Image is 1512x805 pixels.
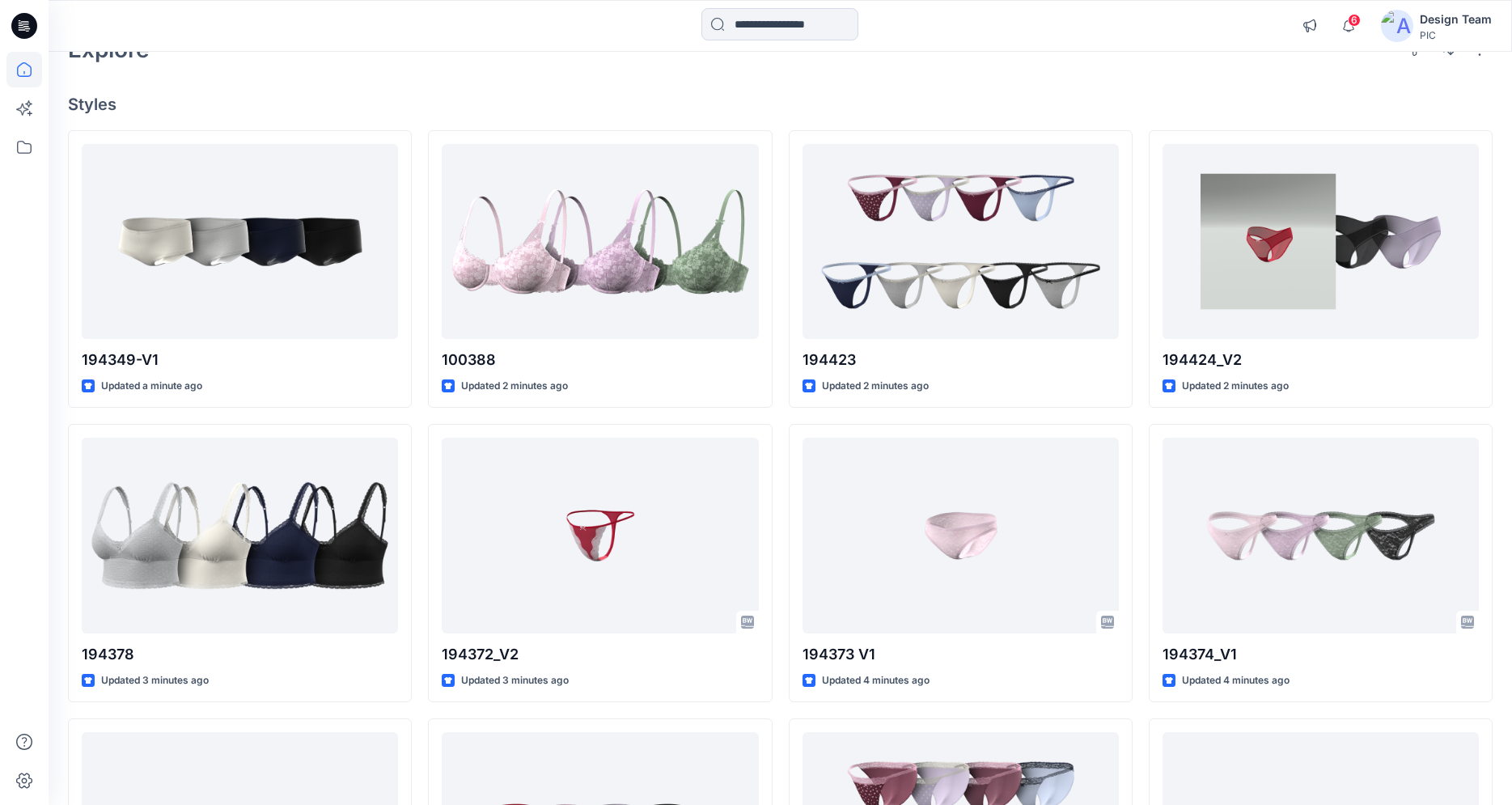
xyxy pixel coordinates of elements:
[68,95,1493,114] h4: Styles
[82,144,398,339] a: 194349-V1
[803,438,1119,633] a: 194373 V1
[1163,144,1479,339] a: 194424_V2
[442,643,758,666] p: 194372_V2
[1163,643,1479,666] p: 194374_V1
[822,378,929,395] p: Updated 2 minutes ago
[442,144,758,339] a: 100388
[101,672,209,689] p: Updated 3 minutes ago
[82,438,398,633] a: 194378
[1420,10,1492,29] div: Design Team
[1163,438,1479,633] a: 194374_V1
[1348,14,1361,27] span: 6
[803,144,1119,339] a: 194423
[822,672,930,689] p: Updated 4 minutes ago
[803,349,1119,371] p: 194423
[461,378,568,395] p: Updated 2 minutes ago
[82,349,398,371] p: 194349-V1
[461,672,569,689] p: Updated 3 minutes ago
[1163,349,1479,371] p: 194424_V2
[101,378,202,395] p: Updated a minute ago
[442,349,758,371] p: 100388
[1182,672,1290,689] p: Updated 4 minutes ago
[82,643,398,666] p: 194378
[68,36,150,62] h2: Explore
[1182,378,1289,395] p: Updated 2 minutes ago
[1420,29,1492,41] div: PIC
[1381,10,1413,42] img: avatar
[442,438,758,633] a: 194372_V2
[803,643,1119,666] p: 194373 V1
